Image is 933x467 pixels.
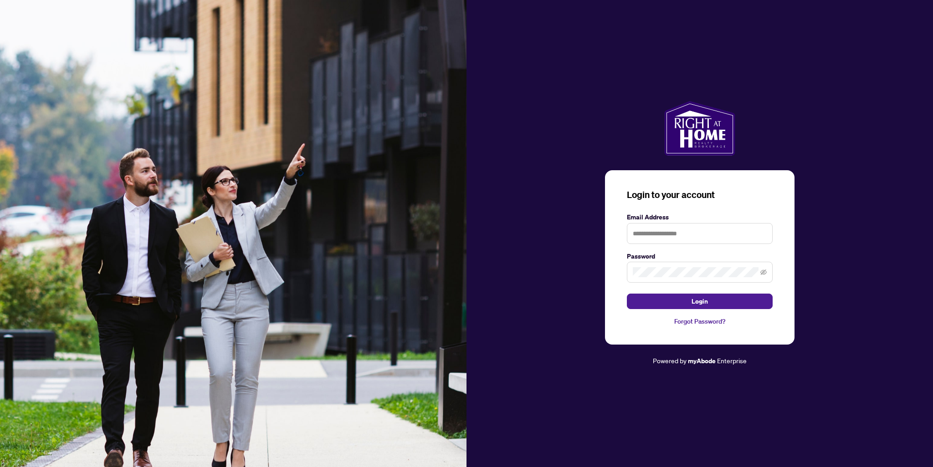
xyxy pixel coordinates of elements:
label: Email Address [627,212,773,222]
span: eye-invisible [760,269,767,275]
a: myAbode [688,356,716,366]
h3: Login to your account [627,188,773,201]
span: Powered by [653,356,687,365]
img: ma-logo [664,101,735,156]
span: Login [692,294,708,309]
label: Password [627,251,773,261]
a: Forgot Password? [627,316,773,326]
button: Login [627,294,773,309]
span: Enterprise [717,356,747,365]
